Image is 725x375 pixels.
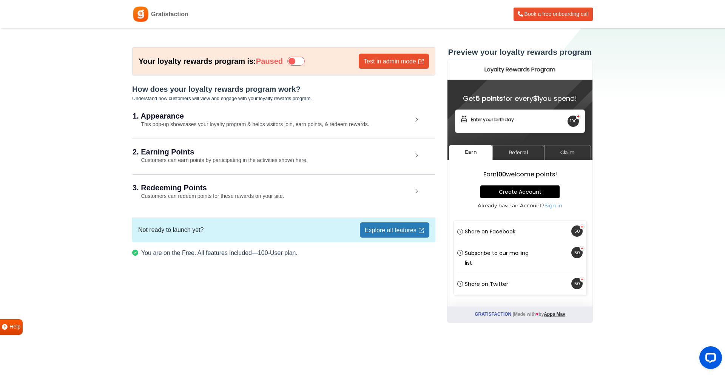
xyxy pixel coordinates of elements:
a: Explore all features [360,222,429,238]
h2: 2. Earning Points [133,148,412,156]
strong: 100 [49,110,59,119]
small: Understand how customers will view and engage with your loyalty rewards program. [132,96,312,101]
a: Gratisfaction [132,6,188,23]
a: Sign in [97,143,115,149]
img: Gratisfaction [132,6,149,23]
strong: Paused [256,57,283,65]
a: Gratisfaction [28,252,64,257]
strong: 5 points [28,34,56,43]
a: Referral [45,85,97,100]
a: Apps Mav [97,252,118,257]
h4: Get for every you spend! [8,35,138,43]
p: Already have an Account? [14,142,132,150]
small: Customers can redeem points for these rewards on your site. [133,193,284,199]
iframe: LiveChat chat widget [693,343,725,375]
span: Gratisfaction [151,10,188,19]
p: You are on the Free. All features included—100-User plan. [132,248,435,258]
span: | [66,252,67,257]
span: Help [9,323,21,331]
h2: 1. Appearance [133,112,412,120]
strong: $1 [86,34,92,43]
h2: 3. Redeeming Points [133,184,412,191]
small: This pop-up showcases your loyalty program & helps visitors join, earn points, & redeem rewards. [133,121,369,127]
small: Customers can earn points by participating in the activities shown here. [133,157,308,163]
a: Book a free onboarding call [514,8,593,21]
p: Made with by [0,247,145,262]
i: ♥ [89,252,91,257]
a: Claim [97,85,144,100]
a: Test in admin mode [359,54,429,69]
span: Book a free onboarding call [524,11,589,17]
h3: Earn welcome points! [14,111,132,118]
a: Create Account [33,126,113,139]
h3: Preview your loyalty rewards program [447,47,593,57]
a: Earn [2,85,45,100]
h5: How does your loyalty rewards program work? [132,85,435,94]
span: Not ready to launch yet? [138,225,204,235]
h2: Loyalty Rewards Program [4,7,142,13]
h6: Your loyalty rewards program is: [139,57,283,66]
